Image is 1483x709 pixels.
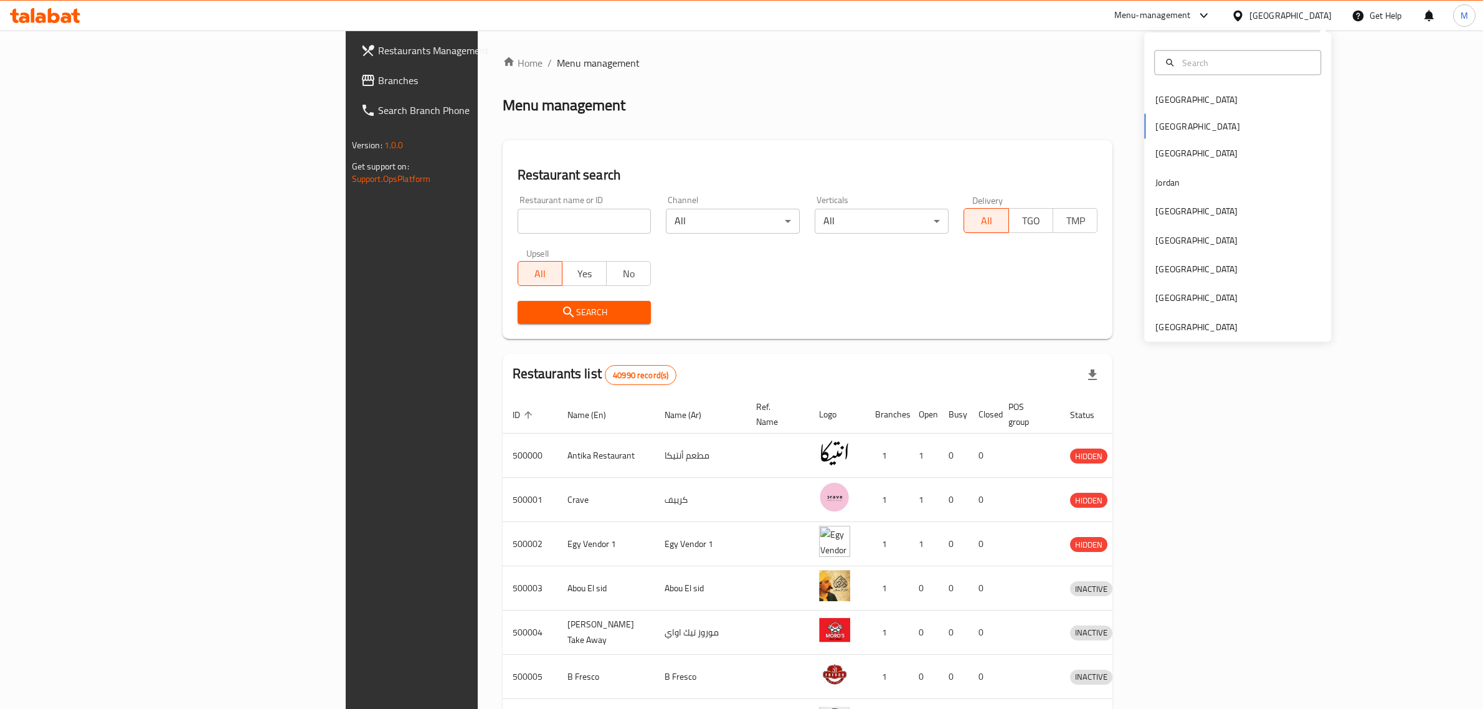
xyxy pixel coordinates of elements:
button: No [606,261,651,286]
div: All [815,209,949,234]
button: TMP [1053,208,1097,233]
button: All [964,208,1008,233]
span: HIDDEN [1070,449,1107,464]
td: 0 [939,566,969,611]
span: TGO [1014,212,1048,230]
td: كرييف [655,478,746,522]
td: Crave [557,478,655,522]
span: TMP [1058,212,1092,230]
td: 1 [865,611,909,655]
img: Egy Vendor 1 [819,526,850,557]
nav: breadcrumb [503,55,1113,70]
span: Yes [567,265,602,283]
label: Delivery [972,196,1003,204]
a: Branches [351,65,594,95]
td: 1 [909,478,939,522]
td: 0 [939,434,969,478]
td: [PERSON_NAME] Take Away [557,611,655,655]
td: Egy Vendor 1 [557,522,655,566]
a: Support.OpsPlatform [352,171,431,187]
div: Total records count [605,365,676,385]
td: 0 [939,611,969,655]
span: M [1461,9,1468,22]
th: Branches [865,396,909,434]
td: 1 [865,655,909,699]
td: 1 [865,566,909,611]
span: HIDDEN [1070,493,1107,508]
th: Logo [809,396,865,434]
td: 0 [969,478,998,522]
span: INACTIVE [1070,582,1112,596]
td: B Fresco [655,655,746,699]
div: INACTIVE [1070,581,1112,596]
h2: Restaurant search [518,166,1098,184]
div: Menu-management [1114,8,1191,23]
input: Search [1177,55,1313,69]
div: [GEOGRAPHIC_DATA] [1249,9,1332,22]
div: Export file [1078,360,1107,390]
span: Name (Ar) [665,407,718,422]
span: INACTIVE [1070,626,1112,640]
img: Abou El sid [819,570,850,601]
span: Name (En) [567,407,622,422]
th: Open [909,396,939,434]
span: Branches [378,73,584,88]
td: Abou El sid [655,566,746,611]
div: [GEOGRAPHIC_DATA] [1155,204,1238,218]
div: [GEOGRAPHIC_DATA] [1155,320,1238,333]
span: All [969,212,1003,230]
span: No [612,265,646,283]
span: HIDDEN [1070,538,1107,552]
button: TGO [1008,208,1053,233]
div: [GEOGRAPHIC_DATA] [1155,146,1238,160]
td: 0 [969,655,998,699]
td: 0 [939,478,969,522]
img: B Fresco [819,659,850,690]
td: Egy Vendor 1 [655,522,746,566]
td: مطعم أنتيكا [655,434,746,478]
span: Ref. Name [756,399,794,429]
button: Yes [562,261,607,286]
img: Antika Restaurant [819,437,850,469]
div: [GEOGRAPHIC_DATA] [1155,233,1238,247]
span: Menu management [557,55,640,70]
span: INACTIVE [1070,670,1112,684]
span: Status [1070,407,1111,422]
div: INACTIVE [1070,670,1112,685]
div: All [666,209,800,234]
td: 0 [939,522,969,566]
div: HIDDEN [1070,537,1107,552]
td: 1 [909,434,939,478]
td: 0 [969,434,998,478]
div: HIDDEN [1070,449,1107,464]
img: Moro's Take Away [819,614,850,645]
button: All [518,261,562,286]
div: [GEOGRAPHIC_DATA] [1155,291,1238,305]
img: Crave [819,482,850,513]
td: 1 [865,434,909,478]
span: Search [528,305,642,320]
td: 1 [865,478,909,522]
span: Search Branch Phone [378,103,584,118]
th: Closed [969,396,998,434]
button: Search [518,301,651,324]
td: 0 [909,611,939,655]
label: Upsell [526,249,549,257]
div: [GEOGRAPHIC_DATA] [1155,93,1238,107]
td: 1 [865,522,909,566]
a: Restaurants Management [351,36,594,65]
div: [GEOGRAPHIC_DATA] [1155,262,1238,276]
td: 0 [909,566,939,611]
td: 0 [939,655,969,699]
span: POS group [1008,399,1045,429]
td: 0 [969,611,998,655]
span: Restaurants Management [378,43,584,58]
td: 0 [969,566,998,611]
td: 0 [969,522,998,566]
div: Jordan [1155,175,1180,189]
span: 1.0.0 [384,137,404,153]
td: 0 [909,655,939,699]
input: Search for restaurant name or ID.. [518,209,651,234]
